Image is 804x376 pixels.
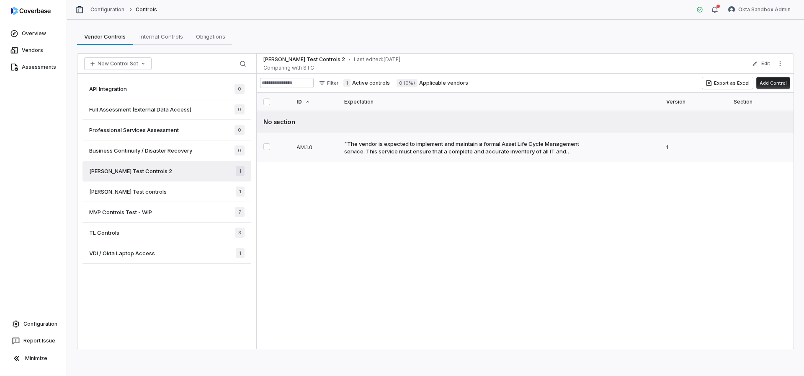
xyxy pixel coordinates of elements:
[234,145,245,156] span: 0
[263,65,401,71] span: Comparing with STC
[344,140,589,155] div: "The vendor is expected to implement and maintain a formal Asset Life Cycle Management service. T...
[734,93,787,111] div: Section
[235,207,245,217] span: 7
[750,56,773,71] button: Edit
[3,316,63,332] a: Configuration
[236,248,245,258] span: 1
[82,182,251,202] a: [PERSON_NAME] Test controls1
[234,104,245,114] span: 0
[234,84,245,94] span: 0
[263,143,270,150] button: Select AM.1.0 control
[296,93,331,111] div: ID
[236,187,245,197] span: 1
[666,93,720,111] div: Version
[235,228,245,238] span: 3
[89,167,172,175] span: [PERSON_NAME] Test Controls 2
[290,133,338,162] td: AM.1.0
[89,126,179,134] span: Professional Services Assessment
[3,350,63,367] button: Minimize
[728,6,735,13] img: Okta Sandbox Admin avatar
[81,31,129,42] span: Vendor Controls
[2,43,65,58] a: Vendors
[327,80,338,86] span: Filter
[82,161,251,182] a: [PERSON_NAME] Test Controls 21
[354,56,401,63] span: Last edited: [DATE]
[84,57,152,70] button: New Control Set
[82,120,251,140] a: Professional Services Assessment0
[89,188,167,195] span: [PERSON_NAME] Test controls
[702,77,753,89] button: Export as Excel
[773,57,787,70] button: More actions
[11,7,51,15] img: logo-D7KZi-bG.svg
[82,243,251,264] a: VDI / Okta Laptop Access1
[89,249,155,257] span: VDI / Okta Laptop Access
[2,26,65,41] a: Overview
[263,117,787,126] div: No section
[236,166,245,176] span: 1
[3,333,63,348] button: Report Issue
[234,125,245,135] span: 0
[136,6,157,13] span: Controls
[660,133,727,162] td: 1
[82,140,251,161] a: Business Continuity / Disaster Recovery0
[397,79,468,87] label: Applicable vendors
[89,106,191,113] span: Full Assessment (External Data Access)
[738,6,791,13] span: Okta Sandbox Admin
[397,79,417,87] span: 0 (0%)
[82,202,251,223] a: MVP Controls Test - WIP7
[82,223,251,243] a: TL Controls3
[82,79,251,99] a: API Integration0
[82,99,251,120] a: Full Assessment (External Data Access)0
[723,3,796,16] button: Okta Sandbox Admin avatarOkta Sandbox Admin
[89,147,192,154] span: Business Continuity / Disaster Recovery
[343,79,350,87] span: 1
[136,31,186,42] span: Internal Controls
[193,31,229,42] span: Obligations
[90,6,125,13] a: Configuration
[315,78,342,88] button: Filter
[343,79,390,87] label: Active controls
[89,229,119,236] span: TL Controls
[2,60,65,75] a: Assessments
[89,85,127,93] span: API Integration
[263,56,345,63] span: [PERSON_NAME] Test Controls 2
[89,208,152,216] span: MVP Controls Test - WIP
[348,57,350,62] span: •
[344,93,653,111] div: Expectation
[756,77,790,89] button: Add Control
